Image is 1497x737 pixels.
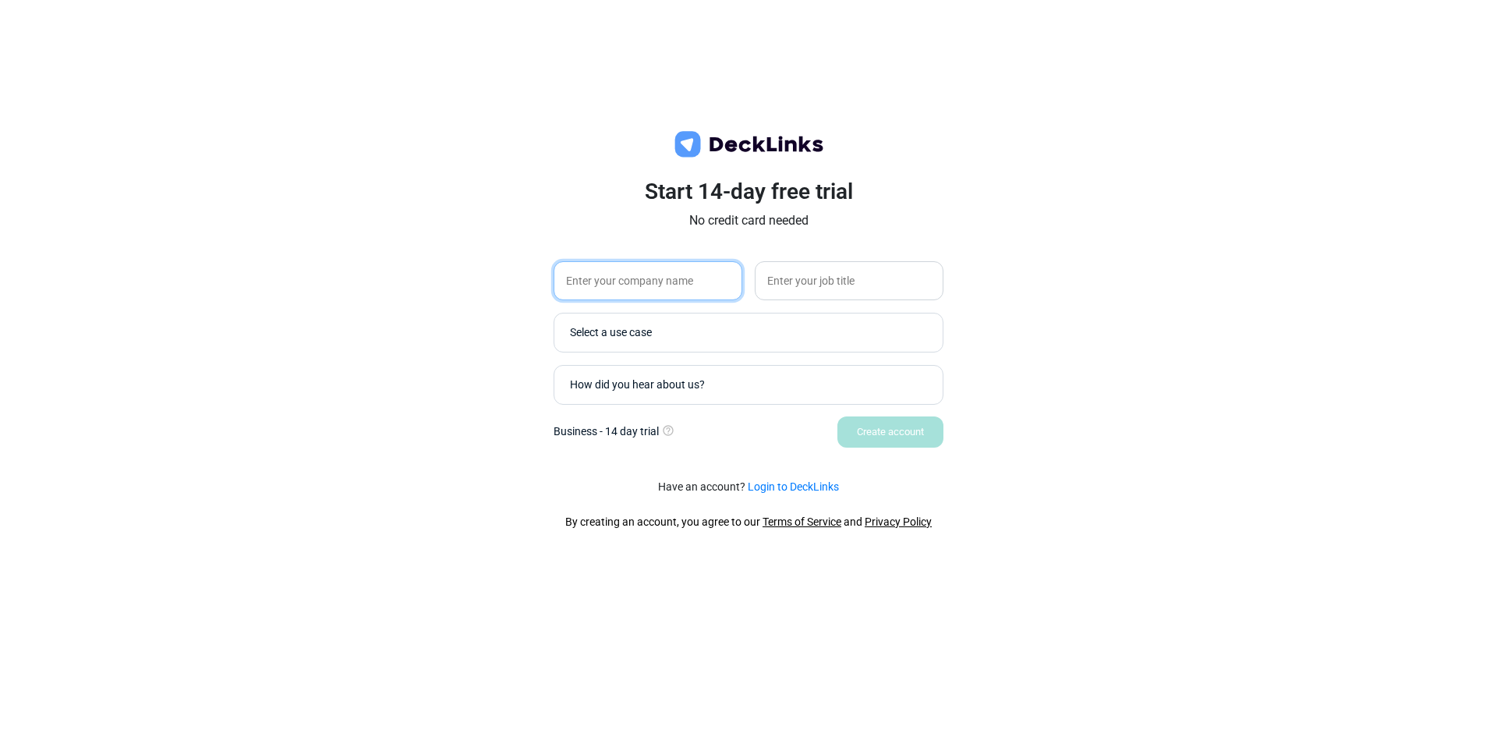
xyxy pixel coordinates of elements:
[865,516,932,528] a: Privacy Policy
[554,211,943,230] p: No credit card needed
[554,179,943,205] h3: Start 14-day free trial
[671,129,826,160] img: deck-links-logo.c572c7424dfa0d40c150da8c35de9cd0.svg
[565,514,932,530] div: By creating an account, you agree to our and
[763,516,841,528] a: Terms of Service
[748,480,839,493] a: Login to DeckLinks
[570,324,935,341] div: Select a use case
[570,377,935,393] div: How did you hear about us?
[554,261,742,300] input: Enter your company name
[755,261,943,300] input: Enter your job title
[658,479,839,495] small: Have an account?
